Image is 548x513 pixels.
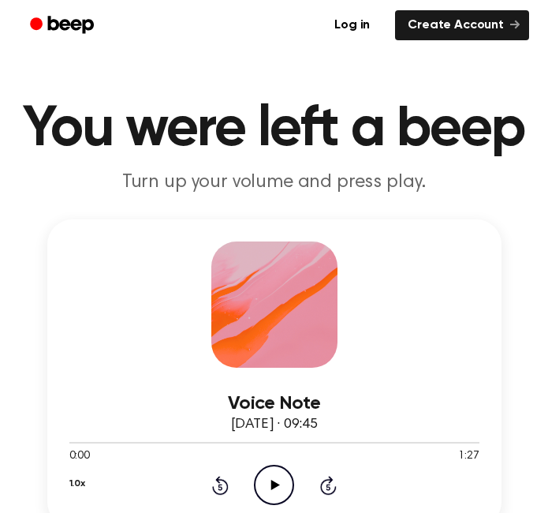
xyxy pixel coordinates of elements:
a: Log in [319,7,386,43]
p: Turn up your volume and press play. [19,170,529,194]
span: 1:27 [458,448,479,465]
span: [DATE] · 09:45 [231,418,318,432]
a: Create Account [395,10,529,40]
span: 0:00 [69,448,90,465]
h1: You were left a beep [19,101,529,158]
button: 1.0x [69,470,85,497]
h3: Voice Note [69,393,479,414]
a: Beep [19,10,108,41]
